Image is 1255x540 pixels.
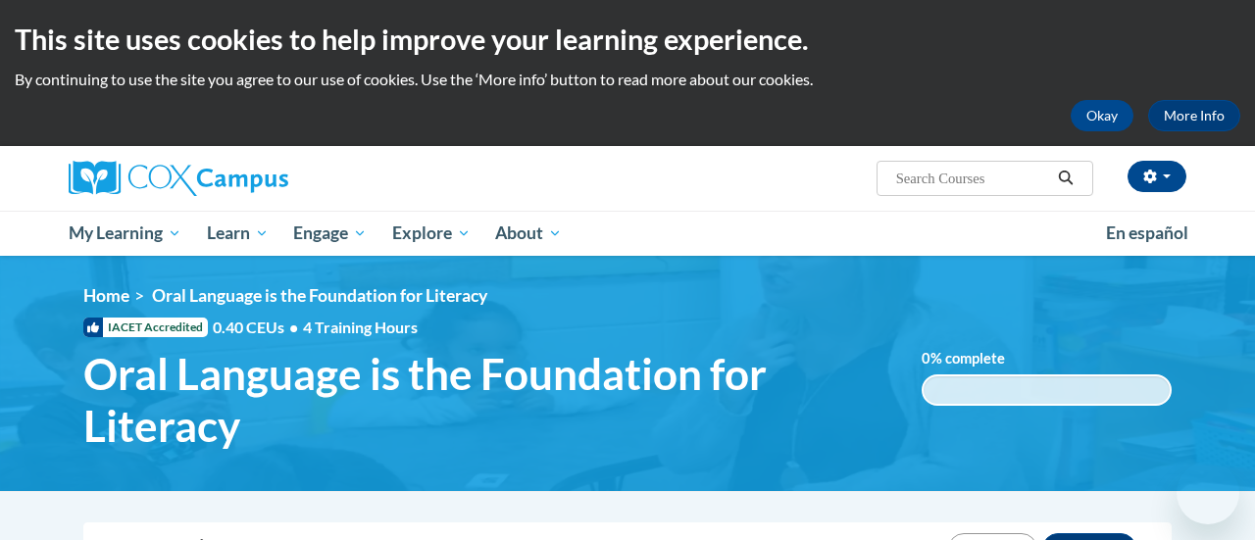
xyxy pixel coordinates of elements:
[213,317,303,338] span: 0.40 CEUs
[293,221,367,245] span: Engage
[15,20,1240,59] h2: This site uses cookies to help improve your learning experience.
[83,348,892,452] span: Oral Language is the Foundation for Literacy
[1177,462,1239,524] iframe: Button to launch messaging window
[1106,222,1188,243] span: En español
[56,211,194,256] a: My Learning
[379,211,483,256] a: Explore
[83,285,129,306] a: Home
[54,211,1201,256] div: Main menu
[207,221,269,245] span: Learn
[69,221,181,245] span: My Learning
[69,161,288,196] img: Cox Campus
[1128,161,1186,192] button: Account Settings
[303,318,418,336] span: 4 Training Hours
[1071,100,1133,131] button: Okay
[1093,213,1201,254] a: En español
[69,161,422,196] a: Cox Campus
[483,211,576,256] a: About
[15,69,1240,90] p: By continuing to use the site you agree to our use of cookies. Use the ‘More info’ button to read...
[495,221,562,245] span: About
[83,318,208,337] span: IACET Accredited
[194,211,281,256] a: Learn
[922,350,930,367] span: 0
[280,211,379,256] a: Engage
[1148,100,1240,131] a: More Info
[392,221,471,245] span: Explore
[922,348,1034,369] label: % complete
[894,167,1051,190] input: Search Courses
[1051,167,1080,190] button: Search
[152,285,487,306] span: Oral Language is the Foundation for Literacy
[289,318,298,336] span: •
